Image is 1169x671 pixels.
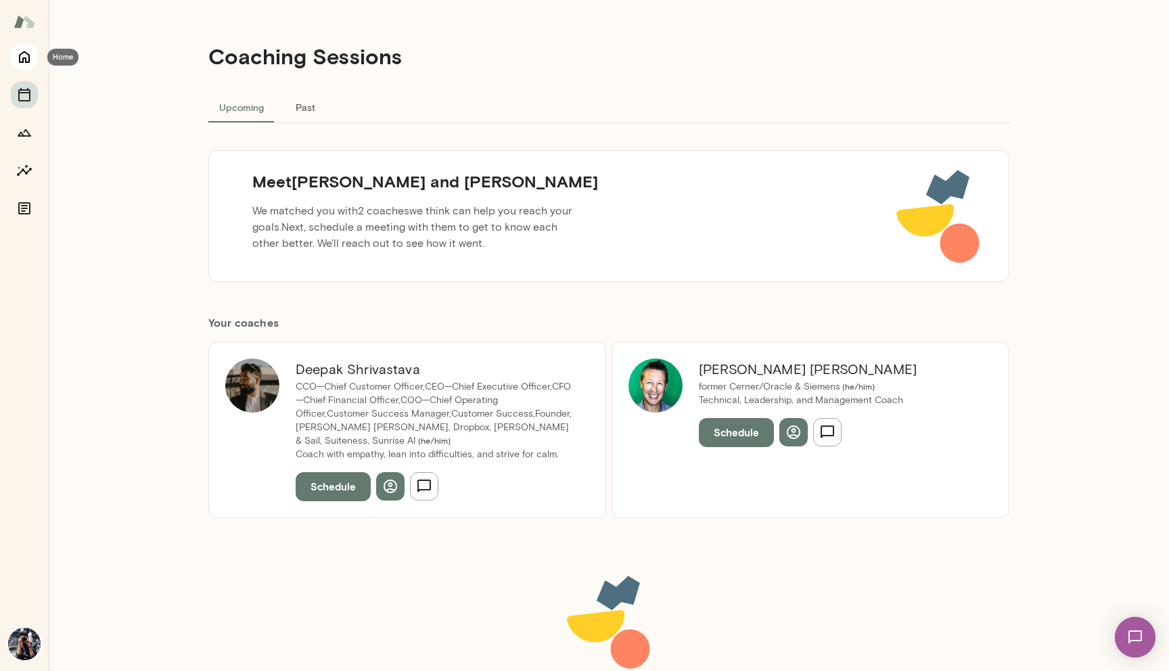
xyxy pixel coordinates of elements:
p: CCO—Chief Customer Officer,CEO—Chief Executive Officer,CFO—Chief Financial Officer,COO—Chief Oper... [296,380,573,448]
span: ( he/him ) [840,381,875,391]
h4: Coaching Sessions [208,43,402,69]
button: Schedule [699,418,774,446]
button: Growth Plan [11,119,38,146]
span: ( he/him ) [416,436,451,445]
img: Mento [14,9,35,34]
button: Documents [11,195,38,222]
h6: Your coach es [208,315,1009,331]
p: Coach with empathy, lean into difficulties, and strive for calm. [296,448,573,461]
p: We matched you with 2 coaches we think can help you reach your goals. Next, schedule a meeting wi... [242,198,588,257]
button: Schedule [296,472,371,501]
h5: Meet [PERSON_NAME] and [PERSON_NAME] [242,170,609,192]
button: Past [275,91,336,123]
h6: Deepak Shrivastava [296,358,573,380]
button: Home [11,43,38,70]
p: Technical, Leadership, and Management Coach [699,394,917,407]
img: Deepak Shrivastava [225,358,279,413]
button: Upcoming [208,91,275,123]
div: basic tabs example [208,91,1009,123]
img: meet [896,167,982,265]
div: Home [47,49,78,66]
button: Insights [11,157,38,184]
img: Mehtab Chithiwala [8,628,41,660]
button: View profile [376,472,405,501]
h6: [PERSON_NAME] [PERSON_NAME] [699,358,917,380]
button: View profile [779,418,808,446]
button: Sessions [11,81,38,108]
img: Brian Lawrence [628,358,683,413]
button: Send message [813,418,842,446]
p: former Cerner/Oracle & Siemens [699,380,917,394]
button: Send message [410,472,438,501]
